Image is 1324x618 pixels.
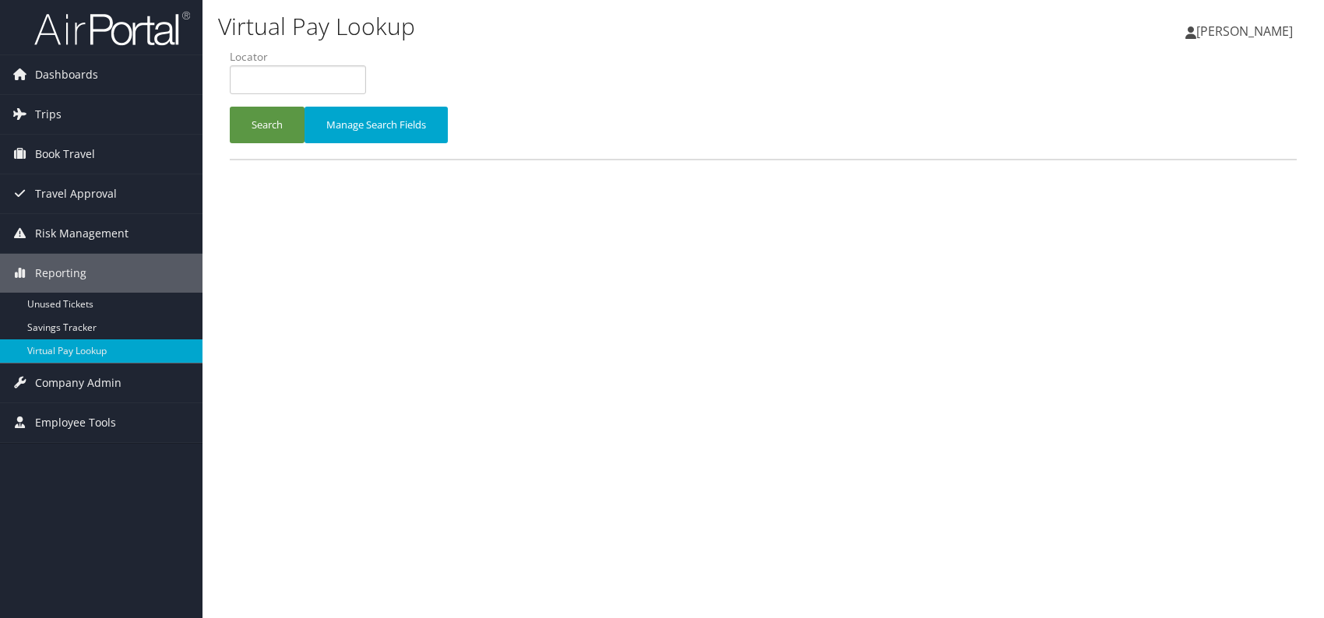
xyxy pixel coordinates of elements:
[35,135,95,174] span: Book Travel
[34,10,190,47] img: airportal-logo.png
[35,214,129,253] span: Risk Management
[305,107,448,143] button: Manage Search Fields
[35,403,116,442] span: Employee Tools
[1196,23,1293,40] span: [PERSON_NAME]
[218,10,945,43] h1: Virtual Pay Lookup
[35,95,62,134] span: Trips
[35,174,117,213] span: Travel Approval
[230,49,378,65] label: Locator
[35,55,98,94] span: Dashboards
[1185,8,1308,54] a: [PERSON_NAME]
[35,363,121,402] span: Company Admin
[35,254,86,293] span: Reporting
[230,107,305,143] button: Search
